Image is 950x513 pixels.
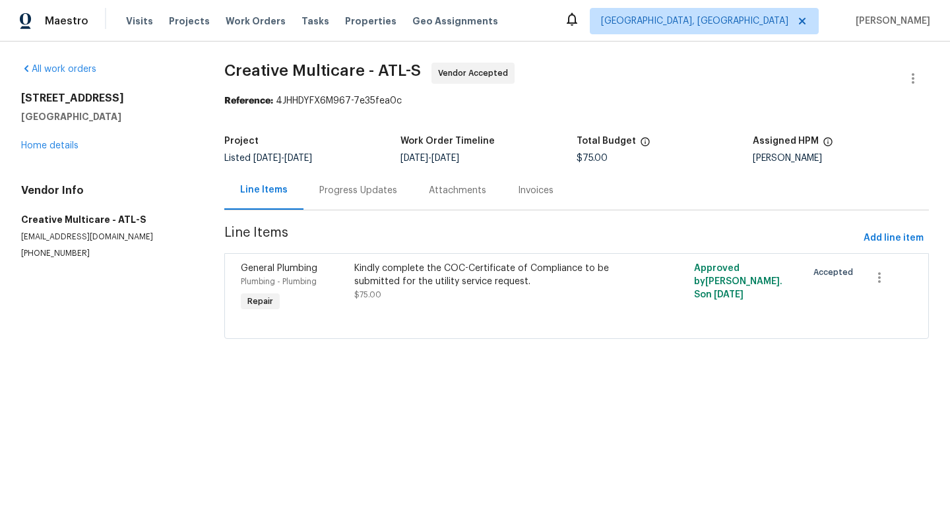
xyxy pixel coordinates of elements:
span: Vendor Accepted [438,67,513,80]
span: The hpm assigned to this work order. [823,136,833,154]
span: Add line item [864,230,924,247]
div: Progress Updates [319,184,397,197]
div: Invoices [518,184,554,197]
span: Tasks [301,16,329,26]
div: Kindly complete the COC-Certificate of Compliance to be submitted for the utility service request. [354,262,629,288]
span: [PERSON_NAME] [850,15,930,28]
span: Line Items [224,226,858,251]
span: [DATE] [714,290,744,299]
span: Visits [126,15,153,28]
span: [DATE] [431,154,459,163]
span: Work Orders [226,15,286,28]
span: Accepted [813,266,858,279]
span: Maestro [45,15,88,28]
span: General Plumbing [241,264,317,273]
b: Reference: [224,96,273,106]
p: [EMAIL_ADDRESS][DOMAIN_NAME] [21,231,193,243]
span: Listed [224,154,312,163]
span: $75.00 [577,154,608,163]
span: [DATE] [400,154,428,163]
span: - [253,154,312,163]
h5: Creative Multicare - ATL-S [21,213,193,226]
span: [DATE] [284,154,312,163]
span: Plumbing - Plumbing [241,278,317,286]
div: Line Items [240,183,288,196]
span: $75.00 [354,291,381,299]
span: Properties [345,15,396,28]
div: [PERSON_NAME] [753,154,929,163]
span: Projects [169,15,210,28]
button: Add line item [858,226,929,251]
h5: Assigned HPM [753,136,819,146]
span: [DATE] [253,154,281,163]
h5: [GEOGRAPHIC_DATA] [21,110,193,123]
span: Repair [242,295,278,308]
h2: [STREET_ADDRESS] [21,92,193,105]
h4: Vendor Info [21,184,193,197]
span: - [400,154,459,163]
div: Attachments [429,184,486,197]
span: The total cost of line items that have been proposed by Opendoor. This sum includes line items th... [640,136,650,154]
span: Approved by [PERSON_NAME]. S on [694,264,782,299]
a: All work orders [21,65,96,74]
span: [GEOGRAPHIC_DATA], [GEOGRAPHIC_DATA] [601,15,788,28]
h5: Project [224,136,259,146]
h5: Total Budget [577,136,636,146]
h5: Work Order Timeline [400,136,495,146]
span: Geo Assignments [412,15,498,28]
a: Home details [21,141,79,150]
p: [PHONE_NUMBER] [21,248,193,259]
div: 4JHHDYFX6M967-7e35fea0c [224,94,929,107]
span: Creative Multicare - ATL-S [224,63,421,78]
